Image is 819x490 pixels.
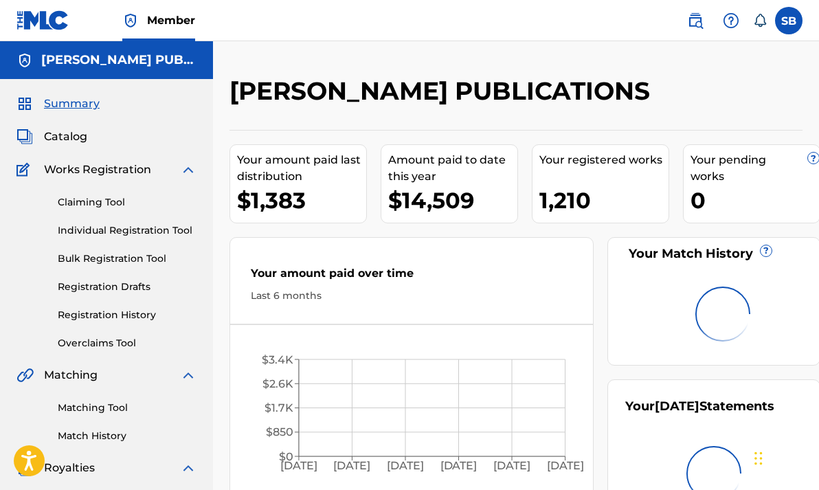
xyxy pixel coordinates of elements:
div: Help [717,7,745,34]
tspan: $1.7K [265,401,293,414]
a: Matching Tool [58,401,197,415]
img: Accounts [16,52,33,69]
a: Match History [58,429,197,443]
div: Drag [754,438,763,479]
tspan: $0 [279,450,293,463]
img: Top Rightsholder [122,12,139,29]
div: Your amount paid over time [251,265,572,289]
img: Matching [16,367,34,383]
img: search [687,12,704,29]
tspan: [DATE] [387,460,424,473]
div: Your Statements [625,397,774,416]
span: Royalties [44,460,95,476]
tspan: [DATE] [493,460,530,473]
div: $14,509 [388,185,517,216]
img: expand [180,162,197,178]
tspan: $850 [266,426,293,439]
a: Registration History [58,308,197,322]
div: Your registered works [539,152,669,168]
h2: [PERSON_NAME] PUBLICATIONS [229,76,657,107]
img: Works Registration [16,162,34,178]
tspan: $3.4K [262,353,293,366]
img: preloader [684,275,761,353]
span: Member [147,12,195,28]
div: Your amount paid last distribution [237,152,366,185]
tspan: [DATE] [547,460,584,473]
img: Catalog [16,129,33,145]
span: ? [808,153,819,164]
div: Last 6 months [251,289,572,303]
a: SummarySummary [16,96,100,112]
div: $1,383 [237,185,366,216]
span: Summary [44,96,100,112]
a: CatalogCatalog [16,129,87,145]
a: Claiming Tool [58,195,197,210]
span: ? [761,245,772,256]
img: Summary [16,96,33,112]
div: Notifications [753,14,767,27]
a: Individual Registration Tool [58,223,197,238]
div: User Menu [775,7,803,34]
span: Works Registration [44,162,151,178]
span: [DATE] [655,399,699,414]
a: Overclaims Tool [58,336,197,350]
div: Amount paid to date this year [388,152,517,185]
tspan: [DATE] [440,460,478,473]
span: Catalog [44,129,87,145]
tspan: $2.6K [262,377,293,390]
iframe: Chat Widget [750,424,819,490]
img: expand [180,460,197,476]
tspan: [DATE] [334,460,371,473]
a: Public Search [682,7,709,34]
img: help [723,12,739,29]
a: Bulk Registration Tool [58,252,197,266]
h5: JOHNNY BOND PUBLICATIONS [41,52,197,68]
a: Registration Drafts [58,280,197,294]
span: Matching [44,367,98,383]
img: MLC Logo [16,10,69,30]
img: expand [180,367,197,383]
tspan: [DATE] [280,460,317,473]
div: 1,210 [539,185,669,216]
div: Your Match History [625,245,803,263]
